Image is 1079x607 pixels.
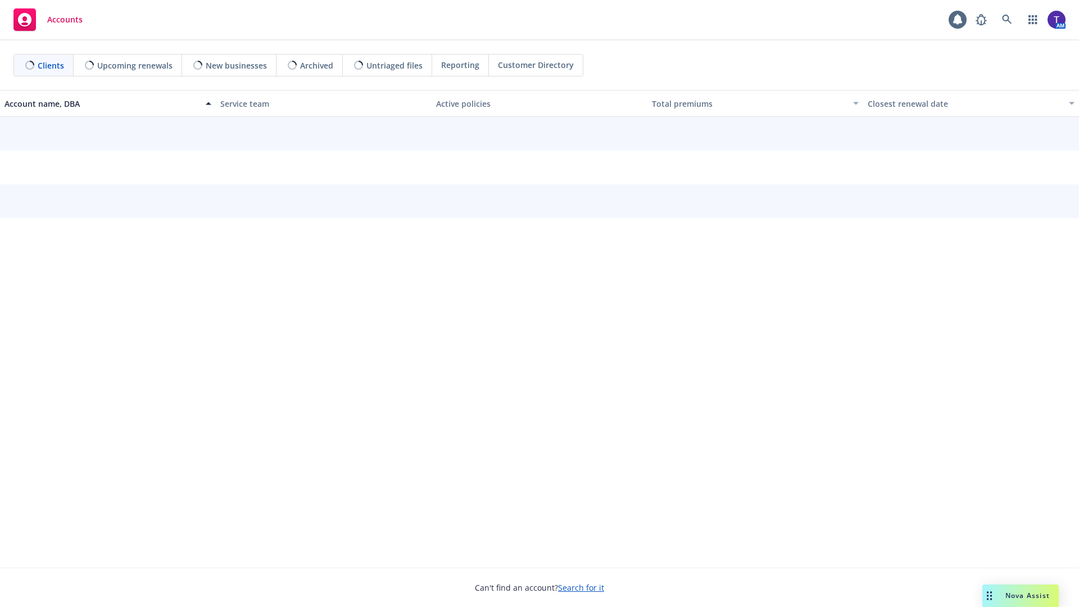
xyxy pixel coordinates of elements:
[558,582,604,593] a: Search for it
[982,585,1059,607] button: Nova Assist
[47,15,83,24] span: Accounts
[220,98,427,110] div: Service team
[206,60,267,71] span: New businesses
[1005,591,1050,600] span: Nova Assist
[475,582,604,594] span: Can't find an account?
[652,98,846,110] div: Total premiums
[366,60,423,71] span: Untriaged files
[216,90,432,117] button: Service team
[441,59,479,71] span: Reporting
[38,60,64,71] span: Clients
[498,59,574,71] span: Customer Directory
[97,60,173,71] span: Upcoming renewals
[996,8,1018,31] a: Search
[9,4,87,35] a: Accounts
[1048,11,1066,29] img: photo
[647,90,863,117] button: Total premiums
[868,98,1062,110] div: Closest renewal date
[432,90,647,117] button: Active policies
[436,98,643,110] div: Active policies
[982,585,996,607] div: Drag to move
[970,8,992,31] a: Report a Bug
[863,90,1079,117] button: Closest renewal date
[1022,8,1044,31] a: Switch app
[300,60,333,71] span: Archived
[4,98,199,110] div: Account name, DBA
